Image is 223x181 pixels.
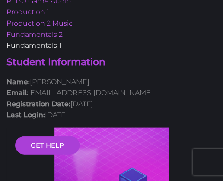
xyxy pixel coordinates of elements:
strong: Last Login: [6,110,45,118]
a: Fundamentals 1 [6,41,61,49]
strong: Email: [6,88,28,96]
p: [PERSON_NAME] [EMAIL_ADDRESS][DOMAIN_NAME] [DATE] [DATE] [6,76,217,120]
a: GET HELP [15,136,80,154]
a: Production 1 [6,8,49,16]
strong: Name: [6,77,30,86]
h4: Student Information [6,56,217,69]
a: Fundamentals 2 [6,30,63,39]
a: Production 2 Music [6,19,73,27]
strong: Registration Date: [6,99,70,108]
